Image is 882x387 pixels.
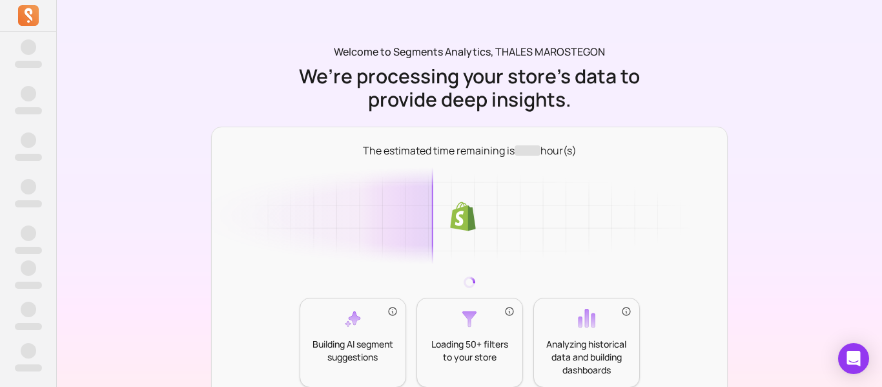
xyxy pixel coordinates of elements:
[15,364,42,371] span: ‌
[838,343,869,374] div: Open Intercom Messenger
[15,61,42,68] span: ‌
[15,200,42,207] span: ‌
[15,154,42,161] span: ‌
[15,247,42,254] span: ‌
[296,65,643,111] p: We’re processing your store’s data to provide deep insights.
[15,282,42,289] span: ‌
[211,167,728,267] img: Data loading
[21,343,36,359] span: ‌
[15,107,42,114] span: ‌
[363,143,577,158] p: The estimated time remaining is hour(s)
[515,145,540,156] span: ‌
[21,179,36,194] span: ‌
[21,39,36,55] span: ‌
[544,338,629,377] p: Analyzing historical data and building dashboards
[21,302,36,317] span: ‌
[311,338,395,364] p: Building AI segment suggestions
[427,338,512,364] p: Loading 50+ filters to your store
[15,323,42,330] span: ‌
[21,132,36,148] span: ‌
[21,225,36,241] span: ‌
[21,86,36,101] span: ‌
[334,44,605,59] p: Welcome to Segments Analytics, THALES MAROSTEGON
[21,260,36,276] span: ‌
